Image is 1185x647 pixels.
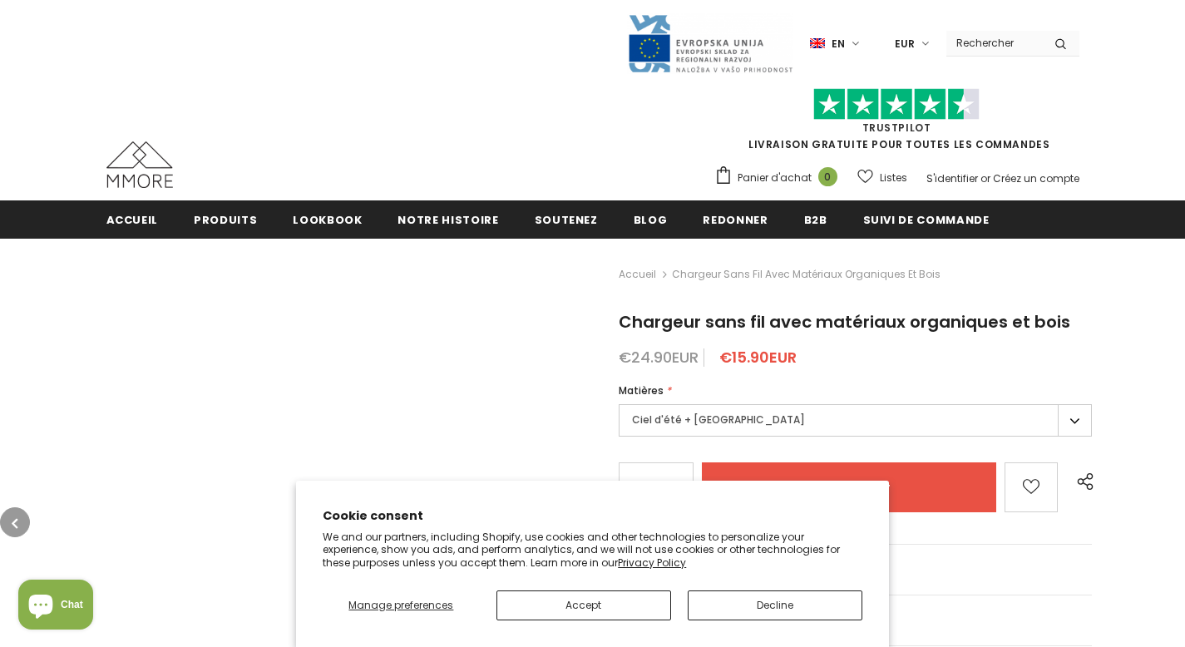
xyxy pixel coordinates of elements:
[496,590,671,620] button: Accept
[634,200,668,238] a: Blog
[618,556,686,570] a: Privacy Policy
[880,170,907,186] span: Listes
[194,212,257,228] span: Produits
[619,347,699,368] span: €24.90EUR
[703,212,768,228] span: Redonner
[634,212,668,228] span: Blog
[323,531,862,570] p: We and our partners, including Shopify, use cookies and other technologies to personalize your ex...
[862,121,931,135] a: TrustPilot
[714,165,846,190] a: Panier d'achat 0
[293,212,362,228] span: Lookbook
[672,264,941,284] span: Chargeur sans fil avec matériaux organiques et bois
[895,36,915,52] span: EUR
[293,200,362,238] a: Lookbook
[804,200,827,238] a: B2B
[627,36,793,50] a: Javni Razpis
[702,462,996,512] input: Add to cart
[323,590,479,620] button: Manage preferences
[397,212,498,228] span: Notre histoire
[619,383,664,398] span: Matières
[719,347,797,368] span: €15.90EUR
[535,212,598,228] span: soutenez
[832,36,845,52] span: en
[980,171,990,185] span: or
[13,580,98,634] inbox-online-store-chat: Shopify online store chat
[863,212,990,228] span: Suivi de commande
[813,88,980,121] img: Faites confiance aux étoiles pilotes
[627,13,793,74] img: Javni Razpis
[619,264,656,284] a: Accueil
[926,171,978,185] a: S'identifier
[688,590,862,620] button: Decline
[818,167,837,186] span: 0
[857,163,907,192] a: Listes
[946,31,1042,55] input: Search Site
[738,170,812,186] span: Panier d'achat
[703,200,768,238] a: Redonner
[863,200,990,238] a: Suivi de commande
[106,212,159,228] span: Accueil
[194,200,257,238] a: Produits
[535,200,598,238] a: soutenez
[348,598,453,612] span: Manage preferences
[397,200,498,238] a: Notre histoire
[993,171,1079,185] a: Créez un compte
[714,96,1079,151] span: LIVRAISON GRATUITE POUR TOUTES LES COMMANDES
[619,310,1070,333] span: Chargeur sans fil avec matériaux organiques et bois
[106,200,159,238] a: Accueil
[323,507,862,525] h2: Cookie consent
[804,212,827,228] span: B2B
[106,141,173,188] img: Cas MMORE
[810,37,825,51] img: i-lang-1.png
[619,404,1092,437] label: Ciel d'été + [GEOGRAPHIC_DATA]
